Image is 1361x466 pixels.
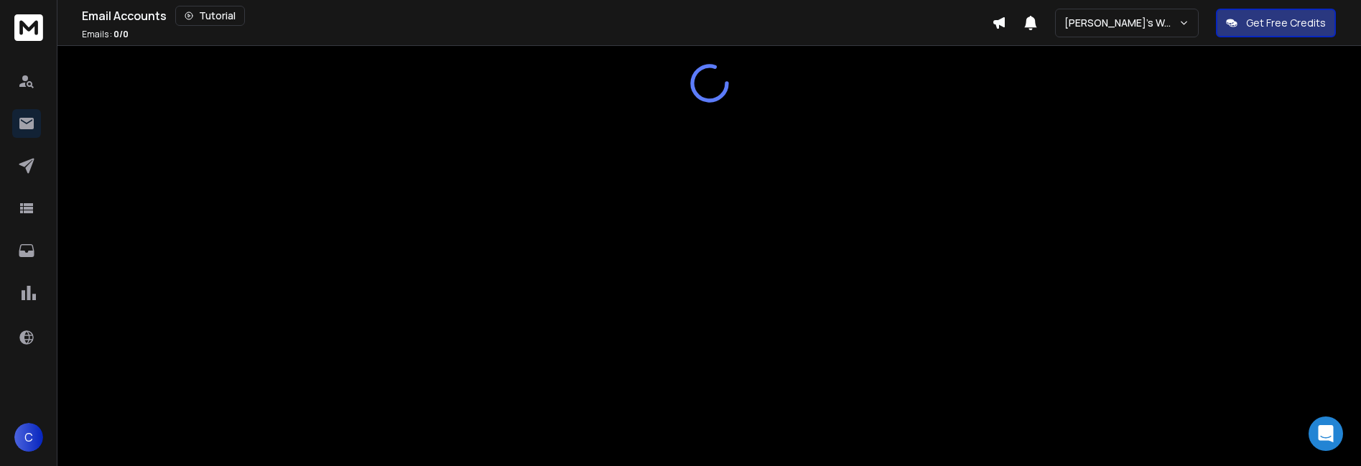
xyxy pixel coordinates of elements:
[14,423,43,452] button: C
[1309,416,1343,451] div: Open Intercom Messenger
[1216,9,1336,37] button: Get Free Credits
[113,28,129,40] span: 0 / 0
[82,6,992,26] div: Email Accounts
[1064,16,1179,30] p: [PERSON_NAME]'s Workspace
[175,6,245,26] button: Tutorial
[1246,16,1326,30] p: Get Free Credits
[82,29,129,40] p: Emails :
